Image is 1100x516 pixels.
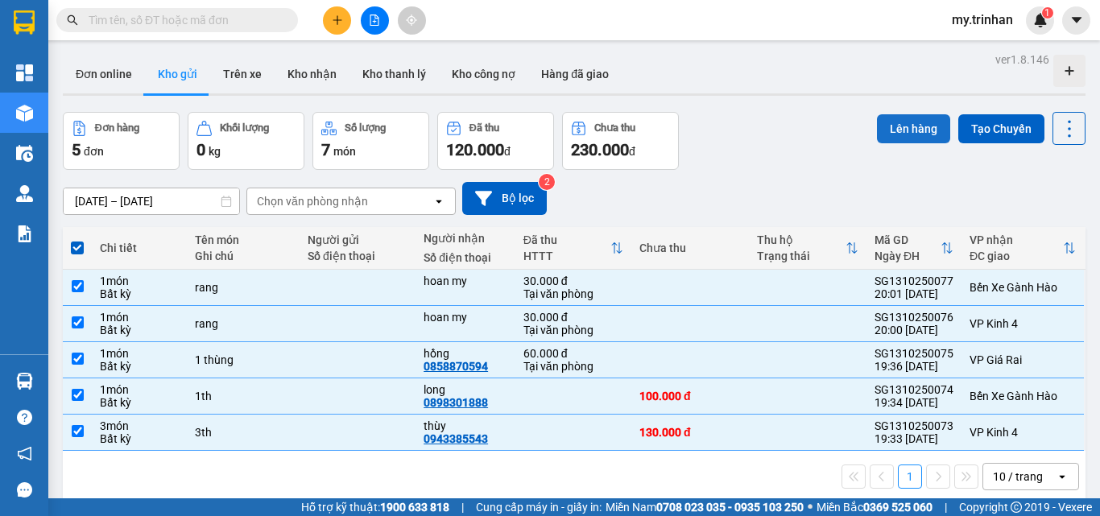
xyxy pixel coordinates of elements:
[461,498,464,516] span: |
[196,140,205,159] span: 0
[424,347,507,360] div: hồng
[1062,6,1090,35] button: caret-down
[446,140,504,159] span: 120.000
[523,347,623,360] div: 60.000 đ
[939,10,1026,30] span: my.trinhan
[424,311,507,324] div: hoan my
[515,227,631,270] th: Toggle SortBy
[970,426,1076,439] div: VP Kinh 4
[523,311,623,324] div: 30.000 đ
[195,353,292,366] div: 1 thùng
[195,250,292,262] div: Ghi chú
[424,432,488,445] div: 0943385543
[523,250,610,262] div: HTTT
[1033,13,1048,27] img: icon-new-feature
[195,317,292,330] div: rang
[406,14,417,26] span: aim
[656,501,804,514] strong: 0708 023 035 - 0935 103 250
[424,275,507,287] div: hoan my
[629,145,635,158] span: đ
[332,14,343,26] span: plus
[301,498,449,516] span: Hỗ trợ kỹ thuật:
[875,432,953,445] div: 19:33 [DATE]
[439,55,528,93] button: Kho công nợ
[1056,470,1069,483] svg: open
[469,122,499,134] div: Đã thu
[639,390,741,402] div: 100.000 đ
[875,383,953,396] div: SG1310250074
[875,233,941,246] div: Mã GD
[308,233,407,246] div: Người gửi
[84,145,104,158] span: đơn
[100,287,179,300] div: Bất kỳ
[100,241,179,254] div: Chi tiết
[875,396,953,409] div: 19:34 [DATE]
[398,6,426,35] button: aim
[1011,502,1022,513] span: copyright
[817,498,933,516] span: Miền Bắc
[808,504,813,510] span: ⚪️
[523,287,623,300] div: Tại văn phòng
[432,195,445,208] svg: open
[528,55,622,93] button: Hàng đã giao
[275,55,349,93] button: Kho nhận
[16,225,33,242] img: solution-icon
[875,287,953,300] div: 20:01 [DATE]
[437,112,554,170] button: Đã thu120.000đ
[424,360,488,373] div: 0858870594
[63,55,145,93] button: Đơn online
[958,114,1044,143] button: Tạo Chuyến
[209,145,221,158] span: kg
[369,14,380,26] span: file-add
[323,6,351,35] button: plus
[504,145,511,158] span: đ
[877,114,950,143] button: Lên hàng
[476,498,602,516] span: Cung cấp máy in - giấy in:
[100,360,179,373] div: Bất kỳ
[17,446,32,461] span: notification
[961,227,1084,270] th: Toggle SortBy
[16,105,33,122] img: warehouse-icon
[100,432,179,445] div: Bất kỳ
[308,250,407,262] div: Số điện thoại
[100,324,179,336] div: Bất kỳ
[1042,7,1053,19] sup: 1
[523,324,623,336] div: Tại văn phòng
[195,426,292,439] div: 3th
[866,227,961,270] th: Toggle SortBy
[562,112,679,170] button: Chưa thu230.000đ
[639,426,741,439] div: 130.000 đ
[16,145,33,162] img: warehouse-icon
[898,464,922,489] button: 1
[424,419,507,432] div: thùy
[970,281,1076,294] div: Bến Xe Gành Hào
[970,353,1076,366] div: VP Giá Rai
[64,188,239,214] input: Select a date range.
[606,498,804,516] span: Miền Nam
[17,482,32,497] span: message
[380,501,449,514] strong: 1900 633 818
[195,390,292,402] div: 1th
[875,419,953,432] div: SG1310250073
[89,11,279,29] input: Tìm tên, số ĐT hoặc mã đơn
[63,112,180,170] button: Đơn hàng5đơn
[17,410,32,425] span: question-circle
[100,396,179,409] div: Bất kỳ
[100,347,179,360] div: 1 món
[424,396,488,409] div: 0898301888
[523,275,623,287] div: 30.000 đ
[16,373,33,390] img: warehouse-icon
[875,324,953,336] div: 20:00 [DATE]
[195,233,292,246] div: Tên món
[333,145,356,158] span: món
[100,311,179,324] div: 1 món
[424,251,507,264] div: Số điện thoại
[424,383,507,396] div: long
[145,55,210,93] button: Kho gửi
[875,347,953,360] div: SG1310250075
[349,55,439,93] button: Kho thanh lý
[100,419,179,432] div: 3 món
[945,498,947,516] span: |
[462,182,547,215] button: Bộ lọc
[210,55,275,93] button: Trên xe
